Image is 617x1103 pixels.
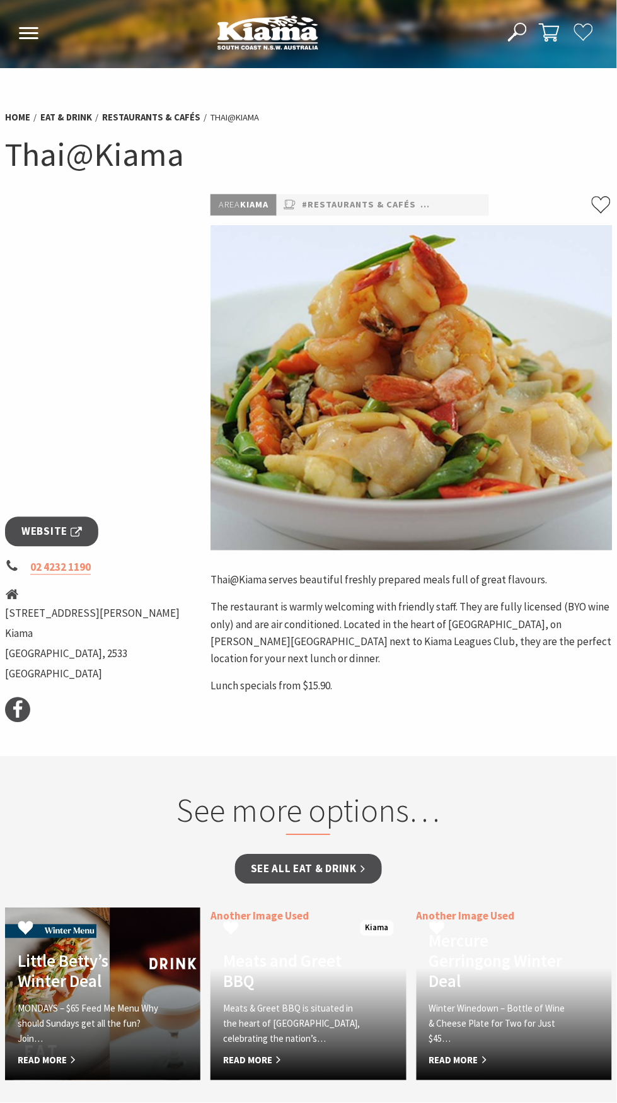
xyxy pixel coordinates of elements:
li: [GEOGRAPHIC_DATA] [5,666,180,683]
a: See all Eat & Drink [235,855,382,884]
span: Area [219,199,240,210]
a: Website [5,517,98,547]
p: MONDAYS – $65 Feed Me Menu Why should Sundays get all the fun? Join… [18,1001,159,1047]
a: Home [5,111,30,124]
li: [GEOGRAPHIC_DATA], 2533 [5,646,180,663]
a: Another Image Used Little Betty’s Winter Deal MONDAYS – $65 Feed Me Menu Why should Sundays get a... [5,908,200,1081]
span: Read More [223,1053,364,1068]
img: Kiama Logo [217,15,318,50]
p: Thai@Kiama serves beautiful freshly prepared meals full of great flavours. [210,572,612,589]
a: 02 4232 1190 [30,561,91,575]
a: #Takeaway Foods [420,197,509,213]
button: Click to Favourite Little Betty’s Winter Deal [5,908,46,951]
span: Website [21,523,82,540]
h2: See more options… [115,791,502,836]
p: The restaurant is warmly welcoming with friendly staff. They are fully licensed (BYO wine only) a... [210,599,612,668]
h4: Meats and Greet BBQ [223,952,364,992]
a: Another Image Used Meats and Greet BBQ Meats & Greet BBQ is situated in the heart of [GEOGRAPHIC_... [210,908,406,1081]
h1: Thai@Kiama [5,132,612,176]
li: Kiama [5,626,180,643]
p: Kiama [210,194,277,216]
h4: Little Betty’s Winter Deal [18,952,159,992]
span: Kiama [360,921,394,937]
span: Read More [18,1053,159,1068]
p: Lunch specials from $15.90. [210,678,612,695]
img: Thai@Kiama [210,225,613,551]
li: [STREET_ADDRESS][PERSON_NAME] [5,605,180,622]
a: #Restaurants & Cafés [302,197,416,213]
button: Click to Favourite Meats and Greet BBQ [210,908,251,951]
li: Thai@Kiama [210,110,259,125]
p: Meats & Greet BBQ is situated in the heart of [GEOGRAPHIC_DATA], celebrating the nation’s… [223,1001,364,1047]
a: Eat & Drink [40,111,92,124]
a: Restaurants & Cafés [102,111,200,124]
